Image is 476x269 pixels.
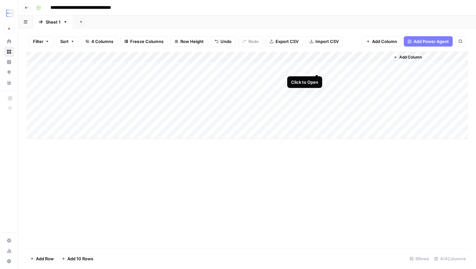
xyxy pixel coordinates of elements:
[221,38,232,45] span: Undo
[414,38,449,45] span: Add Power Agent
[266,36,303,47] button: Export CSV
[120,36,168,47] button: Freeze Columns
[81,36,118,47] button: 4 Columns
[33,38,43,45] span: Filter
[4,246,14,256] a: Usage
[4,78,14,88] a: Your Data
[91,38,113,45] span: 4 Columns
[4,57,14,67] a: Insights
[4,256,14,266] button: Help + Support
[46,19,61,25] div: Sheet 1
[210,36,236,47] button: Undo
[4,5,14,21] button: Workspace: TripleDart
[4,67,14,78] a: Opportunities
[26,253,58,264] button: Add Row
[4,36,14,47] a: Home
[170,36,208,47] button: Row Height
[238,36,263,47] button: Redo
[56,36,79,47] button: Sort
[305,36,343,47] button: Import CSV
[291,79,318,85] div: Click to Open
[130,38,164,45] span: Freeze Columns
[276,38,299,45] span: Export CSV
[60,38,69,45] span: Sort
[248,38,259,45] span: Redo
[399,54,422,60] span: Add Column
[432,253,468,264] div: 4/4 Columns
[29,36,53,47] button: Filter
[362,36,401,47] button: Add Column
[372,38,397,45] span: Add Column
[407,253,432,264] div: 6 Rows
[58,253,97,264] button: Add 10 Rows
[4,7,16,19] img: TripleDart Logo
[315,38,339,45] span: Import CSV
[180,38,204,45] span: Row Height
[33,16,73,28] a: Sheet 1
[67,255,93,262] span: Add 10 Rows
[404,36,453,47] button: Add Power Agent
[391,53,425,61] button: Add Column
[4,47,14,57] a: Browse
[4,235,14,246] a: Settings
[36,255,54,262] span: Add Row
